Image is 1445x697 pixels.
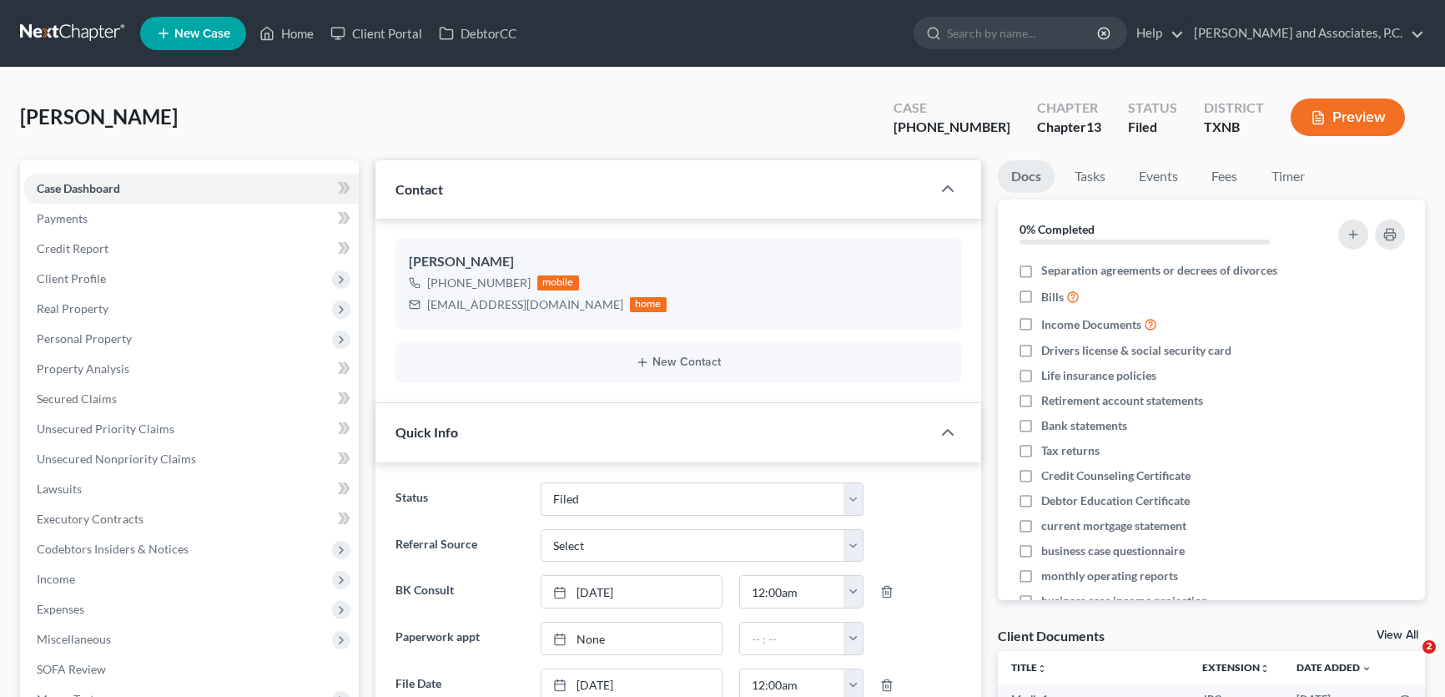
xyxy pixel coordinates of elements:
span: SOFA Review [37,662,106,676]
span: Income [37,572,75,586]
i: unfold_more [1037,664,1047,674]
div: Case [894,98,1010,118]
span: Executory Contracts [37,512,143,526]
span: Retirement account statements [1041,392,1203,409]
a: Extensionunfold_more [1202,661,1270,674]
span: Miscellaneous [37,632,111,646]
a: Timer [1258,160,1318,193]
span: Unsecured Nonpriority Claims [37,452,196,466]
a: Lawsuits [23,474,359,504]
span: current mortgage statement [1041,518,1186,534]
div: [PERSON_NAME] [409,252,948,272]
label: Status [387,482,532,516]
span: Payments [37,211,88,225]
div: Client Documents [998,627,1105,644]
a: Case Dashboard [23,174,359,204]
a: DebtorCC [430,18,525,48]
span: Credit Report [37,241,108,255]
span: Drivers license & social security card [1041,342,1231,359]
i: unfold_more [1260,664,1270,674]
span: Contact [395,181,443,197]
div: [EMAIL_ADDRESS][DOMAIN_NAME] [427,296,623,313]
span: Lawsuits [37,482,82,496]
a: Date Added expand_more [1296,661,1372,674]
a: Unsecured Priority Claims [23,414,359,444]
label: Paperwork appt [387,622,532,655]
a: Fees [1198,160,1251,193]
span: Income Documents [1041,316,1141,333]
strong: 0% Completed [1020,222,1095,236]
span: Unsecured Priority Claims [37,422,174,436]
a: Executory Contracts [23,504,359,534]
span: Secured Claims [37,391,117,406]
div: Chapter [1037,118,1101,137]
span: Quick Info [395,424,458,440]
input: Search by name... [947,18,1100,48]
span: Case Dashboard [37,181,120,195]
span: New Case [174,28,230,40]
span: Tax returns [1041,442,1100,459]
span: Bills [1041,289,1064,306]
span: 13 [1086,119,1101,134]
div: Status [1128,98,1177,118]
a: Tasks [1061,160,1119,193]
div: TXNB [1204,118,1264,137]
span: 2 [1422,640,1436,654]
div: District [1204,98,1264,118]
span: Personal Property [37,331,132,346]
a: Payments [23,204,359,234]
a: Home [251,18,322,48]
span: Client Profile [37,271,106,285]
span: monthly operating reports [1041,568,1178,584]
i: expand_more [1362,664,1372,674]
input: -- : -- [740,576,845,608]
div: [PHONE_NUMBER] [427,275,531,291]
a: None [541,623,721,654]
span: Separation agreements or decrees of divorces [1041,262,1277,279]
label: Referral Source [387,529,532,563]
span: Property Analysis [37,361,129,376]
a: [DATE] [541,576,721,608]
a: Credit Report [23,234,359,264]
div: Chapter [1037,98,1101,118]
span: Expenses [37,602,84,616]
a: Events [1125,160,1191,193]
div: home [630,297,667,312]
span: Bank statements [1041,417,1127,434]
label: BK Consult [387,575,532,609]
a: View All [1377,629,1418,641]
button: New Contact [409,356,948,369]
div: mobile [537,275,579,290]
span: Credit Counseling Certificate [1041,467,1191,484]
span: Debtor Education Certificate [1041,492,1190,509]
span: Codebtors Insiders & Notices [37,542,189,556]
a: Titleunfold_more [1011,661,1047,674]
span: Real Property [37,301,108,316]
div: Filed [1128,118,1177,137]
span: business case questionnaire [1041,543,1185,559]
span: business case income projection [1041,593,1208,609]
a: Client Portal [322,18,430,48]
a: SOFA Review [23,654,359,684]
button: Preview [1291,98,1405,136]
div: [PHONE_NUMBER] [894,118,1010,137]
a: Docs [998,160,1055,193]
a: Unsecured Nonpriority Claims [23,444,359,474]
a: Help [1128,18,1184,48]
span: Life insurance policies [1041,367,1156,384]
a: [PERSON_NAME] and Associates, P.C. [1186,18,1424,48]
span: [PERSON_NAME] [20,104,178,129]
a: Secured Claims [23,384,359,414]
input: -- : -- [740,623,845,654]
a: Property Analysis [23,354,359,384]
iframe: Intercom live chat [1388,640,1428,680]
